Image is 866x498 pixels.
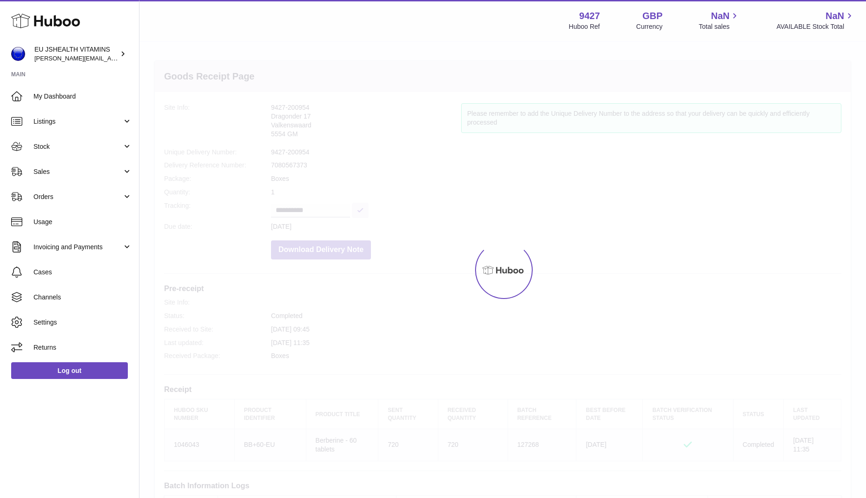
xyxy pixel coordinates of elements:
div: Currency [636,22,663,31]
span: Listings [33,117,122,126]
span: Usage [33,218,132,226]
span: My Dashboard [33,92,132,101]
strong: GBP [642,10,662,22]
span: Returns [33,343,132,352]
a: Log out [11,362,128,379]
span: AVAILABLE Stock Total [776,22,855,31]
div: EU JSHEALTH VITAMINS [34,45,118,63]
a: NaN AVAILABLE Stock Total [776,10,855,31]
span: NaN [826,10,844,22]
span: Invoicing and Payments [33,243,122,252]
span: Settings [33,318,132,327]
span: Channels [33,293,132,302]
span: [PERSON_NAME][EMAIL_ADDRESS][DOMAIN_NAME] [34,54,186,62]
span: NaN [711,10,729,22]
div: Huboo Ref [569,22,600,31]
span: Orders [33,193,122,201]
span: Stock [33,142,122,151]
a: NaN Total sales [699,10,740,31]
span: Sales [33,167,122,176]
span: Total sales [699,22,740,31]
span: Cases [33,268,132,277]
img: laura@jessicasepel.com [11,47,25,61]
strong: 9427 [579,10,600,22]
